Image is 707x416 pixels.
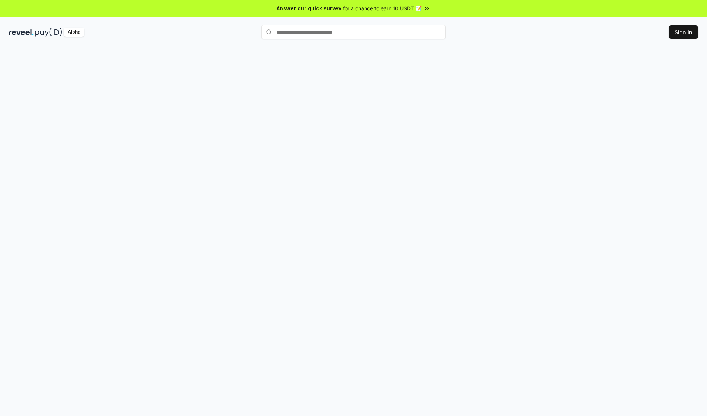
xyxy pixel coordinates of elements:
button: Sign In [669,25,698,39]
span: for a chance to earn 10 USDT 📝 [343,4,422,12]
div: Alpha [64,28,84,37]
img: pay_id [35,28,62,37]
img: reveel_dark [9,28,34,37]
span: Answer our quick survey [277,4,341,12]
